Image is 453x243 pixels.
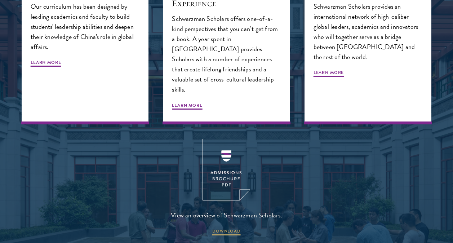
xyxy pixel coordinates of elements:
[171,139,282,237] a: View an overview of Schwarzman Scholars. DOWNLOAD
[314,1,422,62] p: Schwarzman Scholars provides an international network of high-caliber global leaders, academics a...
[31,1,139,52] p: Our curriculum has been designed by leading academics and faculty to build students' leadership a...
[171,210,282,221] span: View an overview of Schwarzman Scholars.
[31,59,61,68] span: Learn More
[172,102,203,111] span: Learn More
[314,69,344,78] span: Learn More
[212,228,241,237] span: DOWNLOAD
[172,14,281,95] p: Schwarzman Scholars offers one-of-a-kind perspectives that you can’t get from a book. A year spen...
